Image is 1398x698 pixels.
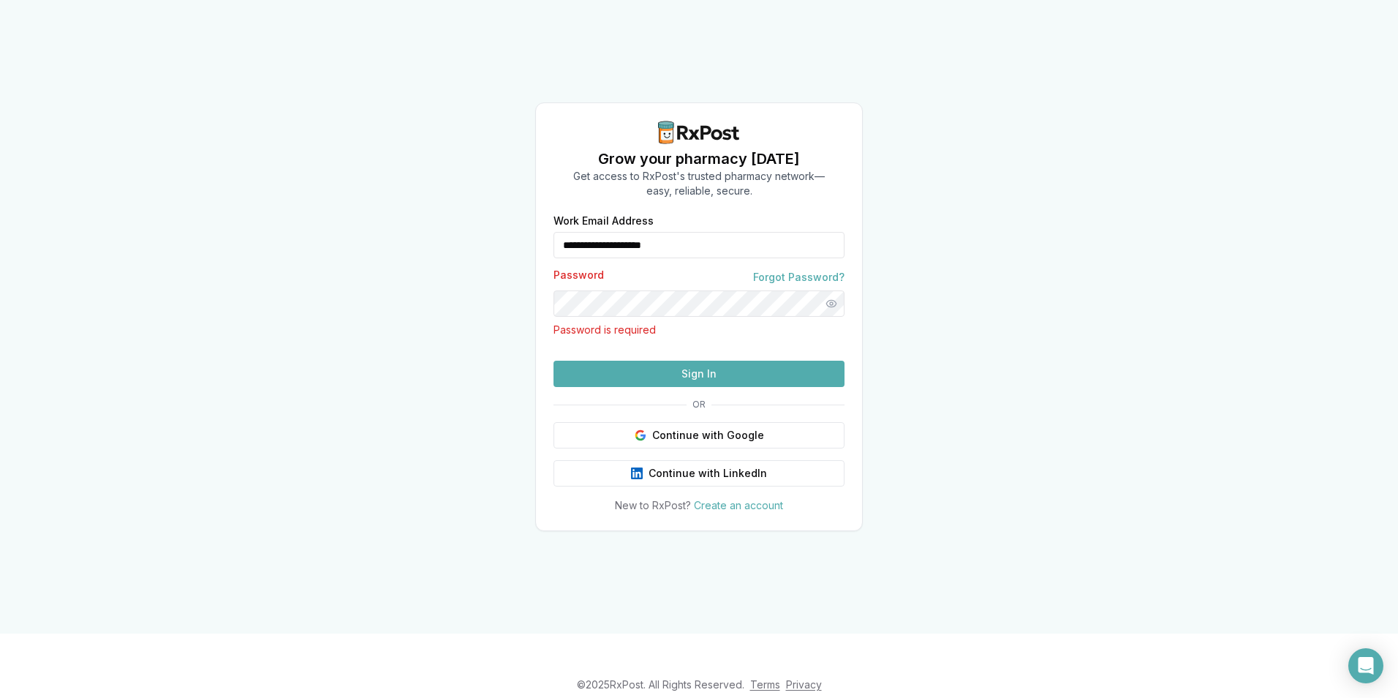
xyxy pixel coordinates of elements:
[553,323,845,337] p: Password is required
[553,270,604,285] label: Password
[573,169,825,198] p: Get access to RxPost's trusted pharmacy network— easy, reliable, secure.
[1348,648,1383,683] div: Open Intercom Messenger
[631,468,643,479] img: LinkedIn
[687,399,711,410] span: OR
[553,422,845,449] button: Continue with Google
[573,149,825,169] h1: Grow your pharmacy [DATE]
[615,499,691,511] span: New to RxPost?
[818,290,845,317] button: Show password
[553,460,845,487] button: Continue with LinkedIn
[753,270,845,285] a: Forgot Password?
[635,429,646,441] img: Google
[694,499,783,511] a: Create an account
[750,678,780,691] a: Terms
[786,678,822,691] a: Privacy
[553,361,845,387] button: Sign In
[652,121,746,144] img: RxPost Logo
[553,216,845,226] label: Work Email Address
